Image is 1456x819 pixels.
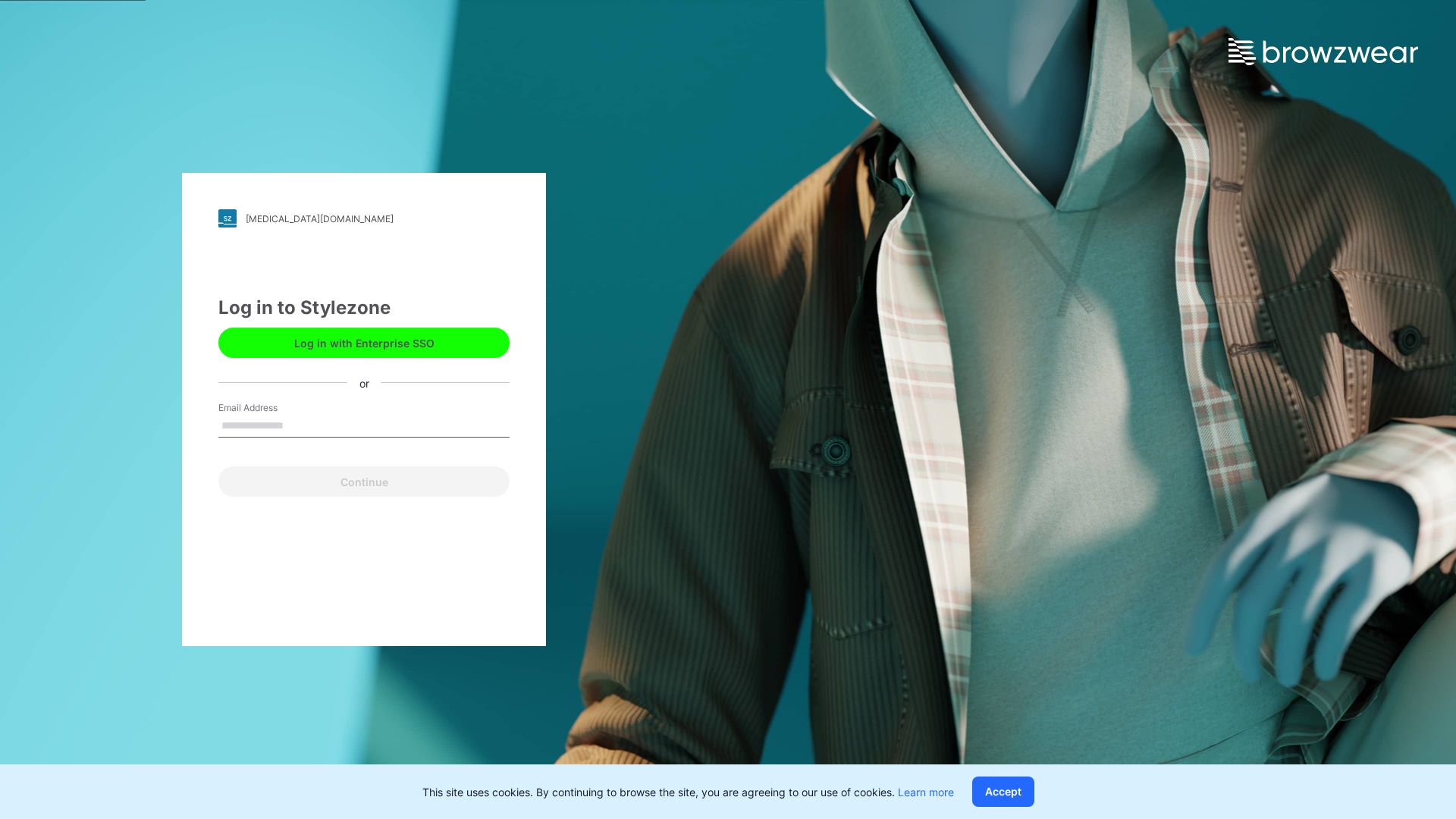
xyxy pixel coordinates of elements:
[347,375,381,391] div: or
[218,328,510,358] button: Log in with Enterprise SSO
[898,786,954,799] a: Learn more
[218,209,237,227] img: stylezone-logo.562084cfcfab977791bfbf7441f1a819.svg
[972,777,1034,807] button: Accept
[218,294,510,322] div: Log in to Stylezone
[218,209,510,227] a: [MEDICAL_DATA][DOMAIN_NAME]
[422,784,954,800] p: This site uses cookies. By continuing to browse the site, you are agreeing to our use of cookies.
[1228,38,1418,65] img: browzwear-logo.e42bd6dac1945053ebaf764b6aa21510.svg
[218,401,325,415] label: Email Address
[246,213,394,224] div: [MEDICAL_DATA][DOMAIN_NAME]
